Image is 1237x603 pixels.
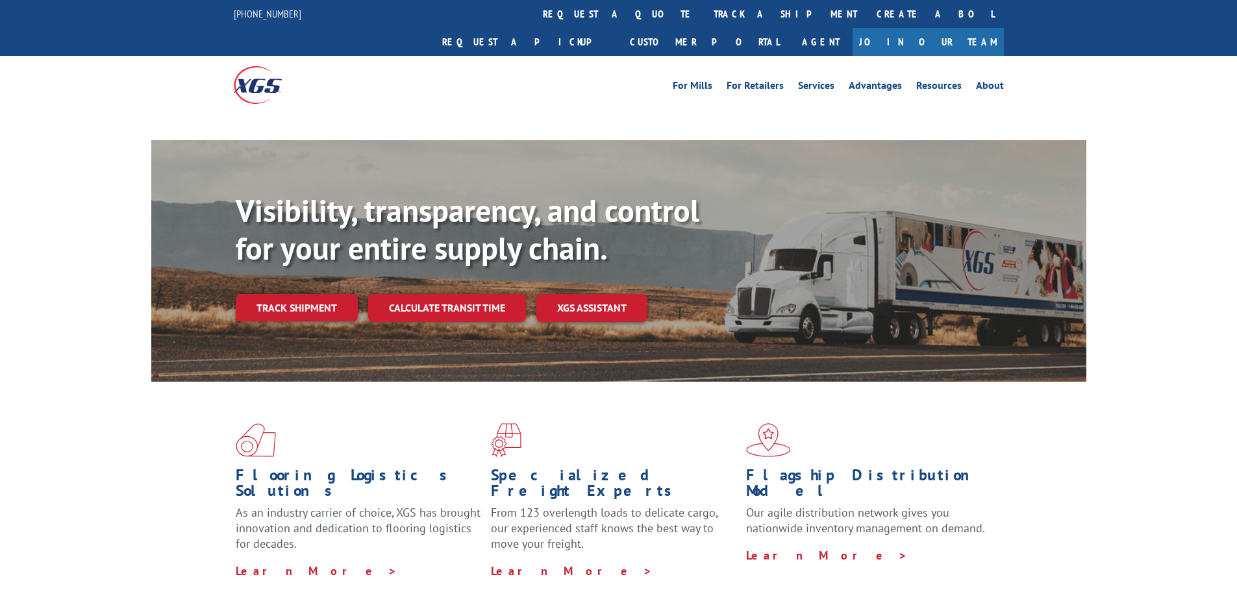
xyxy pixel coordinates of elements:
[491,423,521,457] img: xgs-icon-focused-on-flooring-red
[849,80,902,95] a: Advantages
[236,190,699,268] b: Visibility, transparency, and control for your entire supply chain.
[916,80,962,95] a: Resources
[236,467,481,505] h1: Flooring Logistics Solutions
[746,423,791,457] img: xgs-icon-flagship-distribution-model-red
[853,28,1004,56] a: Join Our Team
[491,467,736,505] h1: Specialized Freight Experts
[236,294,358,321] a: Track shipment
[368,294,526,322] a: Calculate transit time
[798,80,834,95] a: Services
[432,28,620,56] a: Request a pickup
[491,505,736,563] p: From 123 overlength loads to delicate cargo, our experienced staff knows the best way to move you...
[727,80,784,95] a: For Retailers
[236,505,481,551] span: As an industry carrier of choice, XGS has brought innovation and dedication to flooring logistics...
[976,80,1004,95] a: About
[746,505,985,535] span: Our agile distribution network gives you nationwide inventory management on demand.
[536,294,647,322] a: XGS ASSISTANT
[491,563,653,578] a: Learn More >
[620,28,789,56] a: Customer Portal
[234,7,301,20] a: [PHONE_NUMBER]
[236,563,397,578] a: Learn More >
[673,80,712,95] a: For Mills
[236,423,276,457] img: xgs-icon-total-supply-chain-intelligence-red
[746,548,908,563] a: Learn More >
[789,28,853,56] a: Agent
[746,467,992,505] h1: Flagship Distribution Model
